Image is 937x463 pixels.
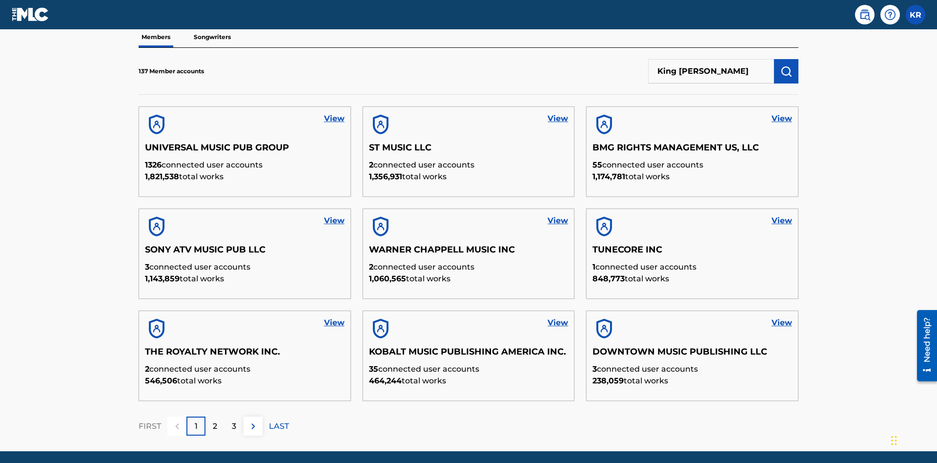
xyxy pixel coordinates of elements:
span: 1,143,859 [145,274,180,283]
img: help [884,9,896,21]
div: Help [880,5,900,24]
span: 1326 [145,160,162,169]
a: View [548,215,568,227]
span: 2 [145,364,149,374]
img: MLC Logo [12,7,49,21]
p: 1 [195,421,198,432]
p: FIRST [139,421,161,432]
p: total works [369,171,569,183]
span: 2 [369,262,373,272]
iframe: Resource Center [910,306,937,386]
h5: KOBALT MUSIC PUBLISHING AMERICA INC. [369,346,569,363]
img: account [369,317,392,340]
p: total works [592,171,792,183]
p: 2 [213,421,217,432]
p: Members [139,27,173,47]
p: LAST [269,421,289,432]
p: total works [369,375,569,387]
span: 1,821,538 [145,172,179,181]
span: 238,059 [592,376,624,385]
p: connected user accounts [592,159,792,171]
a: Public Search [855,5,875,24]
span: 1,356,931 [369,172,402,181]
span: 3 [592,364,597,374]
h5: UNIVERSAL MUSIC PUB GROUP [145,142,345,159]
p: total works [145,273,345,285]
img: account [592,215,616,238]
img: Search Works [780,65,792,77]
img: account [145,317,168,340]
h5: ST MUSIC LLC [369,142,569,159]
a: View [548,317,568,329]
span: 3 [145,262,149,272]
img: right [247,421,259,432]
p: connected user accounts [145,261,345,273]
a: View [772,113,792,125]
p: Songwriters [191,27,234,47]
img: account [592,317,616,340]
h5: BMG RIGHTS MANAGEMENT US, LLC [592,142,792,159]
p: total works [145,171,345,183]
a: View [324,215,345,227]
h5: SONY ATV MUSIC PUB LLC [145,244,345,261]
p: connected user accounts [369,159,569,171]
img: search [859,9,871,21]
img: account [145,215,168,238]
h5: TUNECORE INC [592,244,792,261]
p: 137 Member accounts [139,67,204,76]
span: 55 [592,160,602,169]
p: total works [592,375,792,387]
p: connected user accounts [369,261,569,273]
span: 2 [369,160,373,169]
a: View [324,317,345,329]
div: User Menu [906,5,925,24]
p: connected user accounts [592,261,792,273]
a: View [324,113,345,125]
span: 848,773 [592,274,625,283]
span: 35 [369,364,378,374]
input: Search Members [648,59,774,84]
span: 1,060,565 [369,274,406,283]
p: 3 [232,421,236,432]
p: connected user accounts [369,363,569,375]
h5: WARNER CHAPPELL MUSIC INC [369,244,569,261]
p: connected user accounts [592,363,792,375]
p: total works [369,273,569,285]
span: 546,506 [145,376,177,385]
p: connected user accounts [145,159,345,171]
h5: THE ROYALTY NETWORK INC. [145,346,345,363]
img: account [145,113,168,136]
img: account [369,113,392,136]
img: account [369,215,392,238]
h5: DOWNTOWN MUSIC PUBLISHING LLC [592,346,792,363]
a: View [548,113,568,125]
p: total works [592,273,792,285]
a: View [772,317,792,329]
a: View [772,215,792,227]
span: 1,174,781 [592,172,625,181]
iframe: Chat Widget [888,416,937,463]
img: account [592,113,616,136]
p: connected user accounts [145,363,345,375]
div: Drag [891,426,897,455]
span: 1 [592,262,595,272]
span: 464,244 [369,376,402,385]
p: total works [145,375,345,387]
